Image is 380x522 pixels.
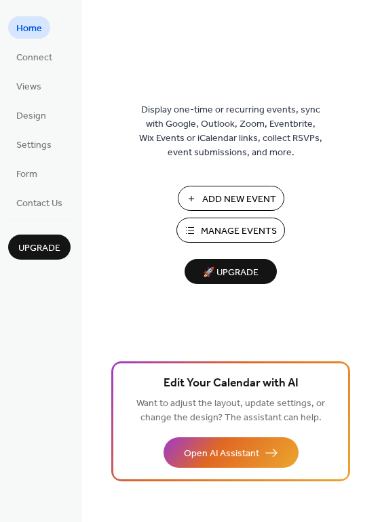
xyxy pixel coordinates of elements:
[16,109,46,123] span: Design
[16,197,62,211] span: Contact Us
[202,193,276,207] span: Add New Event
[136,395,325,427] span: Want to adjust the layout, update settings, or change the design? The assistant can help.
[185,259,277,284] button: 🚀 Upgrade
[164,374,299,393] span: Edit Your Calendar with AI
[18,241,60,256] span: Upgrade
[176,218,285,243] button: Manage Events
[201,224,277,239] span: Manage Events
[8,45,60,68] a: Connect
[16,138,52,153] span: Settings
[8,162,45,184] a: Form
[16,51,52,65] span: Connect
[193,264,269,282] span: 🚀 Upgrade
[16,22,42,36] span: Home
[184,447,259,461] span: Open AI Assistant
[16,167,37,182] span: Form
[8,133,60,155] a: Settings
[8,235,71,260] button: Upgrade
[8,191,71,214] a: Contact Us
[8,104,54,126] a: Design
[8,16,50,39] a: Home
[139,103,322,160] span: Display one-time or recurring events, sync with Google, Outlook, Zoom, Eventbrite, Wix Events or ...
[178,186,284,211] button: Add New Event
[164,437,299,468] button: Open AI Assistant
[8,75,50,97] a: Views
[16,80,41,94] span: Views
